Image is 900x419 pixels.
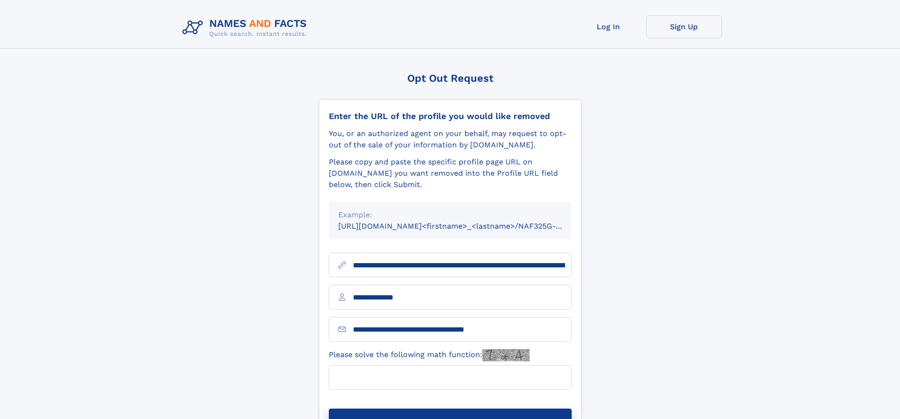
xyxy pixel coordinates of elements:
[329,111,572,121] div: Enter the URL of the profile you would like removed
[319,72,582,84] div: Opt Out Request
[646,15,722,38] a: Sign Up
[338,209,562,221] div: Example:
[571,15,646,38] a: Log In
[338,222,590,231] small: [URL][DOMAIN_NAME]<firstname>_<lastname>/NAF325G-xxxxxxxx
[179,15,315,41] img: Logo Names and Facts
[329,128,572,151] div: You, or an authorized agent on your behalf, may request to opt-out of the sale of your informatio...
[329,349,530,361] label: Please solve the following math function:
[329,156,572,190] div: Please copy and paste the specific profile page URL on [DOMAIN_NAME] you want removed into the Pr...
